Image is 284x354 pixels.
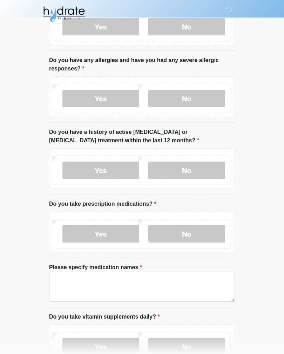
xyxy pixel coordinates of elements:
[42,5,86,23] img: Hydrate IV Bar - Fort Collins Logo
[148,90,225,107] label: No
[49,263,142,272] label: Please specify medication names
[62,162,139,179] label: Yes
[49,200,156,208] label: Do you take prescription medications?
[62,225,139,243] label: Yes
[49,313,160,321] label: Do you take vitamin supplements daily?
[49,128,235,145] label: Do you have a history of active [MEDICAL_DATA] or [MEDICAL_DATA] treatment within the last 12 mon...
[148,225,225,243] label: No
[148,162,225,179] label: No
[62,90,139,107] label: Yes
[49,56,235,73] label: Do you have any allergies and have you had any severe allergic responses?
